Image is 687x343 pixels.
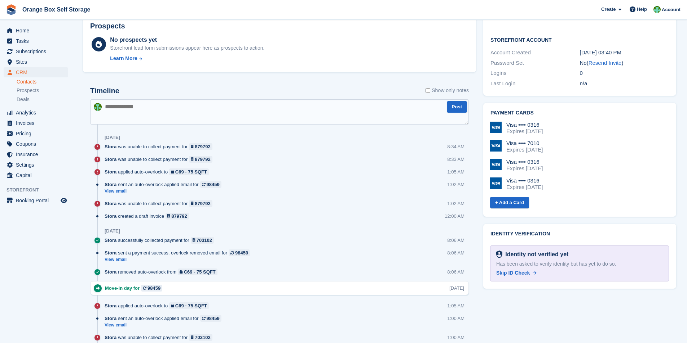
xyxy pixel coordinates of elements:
div: Account Created [490,49,580,57]
span: Stora [105,249,116,256]
span: Booking Portal [16,195,59,206]
span: Help [637,6,647,13]
div: removed auto-overlock from [105,268,221,275]
div: was unable to collect payment for [105,334,216,341]
a: 98459 [229,249,250,256]
a: menu [4,160,68,170]
div: [DATE] [449,285,464,292]
div: was unable to collect payment for [105,200,216,207]
div: 0 [580,69,669,77]
div: Visa •••• 7010 [506,140,543,146]
a: 98459 [200,315,221,322]
div: applied auto-overlock to [105,168,212,175]
span: Stora [105,181,116,188]
span: Subscriptions [16,46,59,57]
div: 879792 [171,213,187,220]
div: sent an auto-overlock applied email for [105,181,225,188]
span: Stora [105,237,116,244]
span: Stora [105,168,116,175]
a: View email [105,322,225,328]
span: Analytics [16,108,59,118]
span: Settings [16,160,59,170]
div: Identity not verified yet [502,250,568,259]
h2: Payment cards [490,110,669,116]
div: 98459 [235,249,248,256]
div: [DATE] 03:40 PM [580,49,669,57]
button: Post [447,101,467,113]
a: menu [4,57,68,67]
div: 1:00 AM [447,315,464,322]
a: C69 - 75 SQFT [178,268,217,275]
div: n/a [580,80,669,88]
span: ( ) [587,60,624,66]
div: Visa •••• 0316 [506,177,543,184]
span: Insurance [16,149,59,159]
div: 1:05 AM [447,302,464,309]
a: menu [4,128,68,139]
div: 703102 [197,237,212,244]
input: Show only notes [426,87,430,94]
div: Expires [DATE] [506,184,543,190]
div: 1:05 AM [447,168,464,175]
a: 98459 [141,285,162,292]
a: Skip ID Check [496,269,537,277]
a: Preview store [60,196,68,205]
a: Prospects [17,87,68,94]
div: Visa •••• 0316 [506,159,543,165]
a: View email [105,257,254,263]
a: C69 - 75 SQFT [169,302,209,309]
a: Orange Box Self Storage [19,4,93,15]
div: 8:06 AM [447,268,464,275]
a: menu [4,195,68,206]
a: 879792 [189,143,212,150]
div: 8:34 AM [447,143,464,150]
div: No [580,59,669,67]
div: 98459 [147,285,160,292]
div: Move-in day for [105,285,166,292]
span: Prospects [17,87,39,94]
div: 12:00 AM [445,213,464,220]
span: Coupons [16,139,59,149]
span: Stora [105,143,116,150]
h2: Storefront Account [490,36,669,43]
img: Visa Logo [490,140,502,152]
div: 8:06 AM [447,237,464,244]
div: created a draft invoice [105,213,193,220]
a: menu [4,118,68,128]
span: Stora [105,302,116,309]
img: Binder Bhardwaj [94,103,102,111]
img: Identity Verification Ready [496,251,502,258]
div: Visa •••• 0316 [506,122,543,128]
img: Visa Logo [490,177,502,189]
div: Password Set [490,59,580,67]
span: Skip ID Check [496,270,530,276]
div: C69 - 75 SQFT [184,268,216,275]
span: Invoices [16,118,59,128]
div: 8:33 AM [447,156,464,163]
img: Visa Logo [490,122,502,133]
div: Storefront lead form submissions appear here as prospects to action. [110,44,264,52]
span: Deals [17,96,30,103]
a: menu [4,36,68,46]
span: Sites [16,57,59,67]
a: Learn More [110,55,264,62]
span: Stora [105,268,116,275]
div: [DATE] [105,135,120,140]
h2: Prospects [90,22,125,30]
div: Expires [DATE] [506,165,543,172]
div: No prospects yet [110,36,264,44]
div: 879792 [195,200,210,207]
a: 879792 [189,200,212,207]
span: Storefront [6,186,72,194]
div: 8:06 AM [447,249,464,256]
div: was unable to collect payment for [105,156,216,163]
a: View email [105,188,225,194]
div: Expires [DATE] [506,128,543,135]
a: menu [4,46,68,57]
a: 879792 [166,213,189,220]
span: CRM [16,67,59,77]
span: Capital [16,170,59,180]
div: 98459 [207,181,220,188]
div: 1:00 AM [447,334,464,341]
span: Account [662,6,681,13]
